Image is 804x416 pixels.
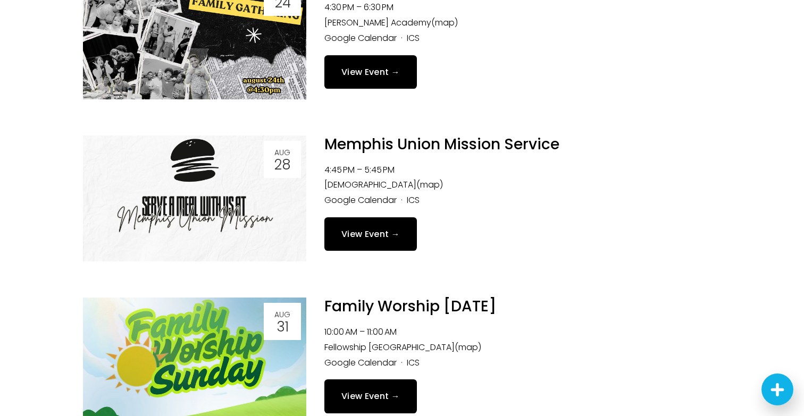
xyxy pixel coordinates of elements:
[324,326,357,338] time: 10:00 AM
[267,158,298,172] div: 28
[324,177,721,193] li: [DEMOGRAPHIC_DATA]
[364,1,393,13] time: 6:30 PM
[364,164,395,176] time: 5:45 PM
[431,16,458,29] a: (map)
[324,356,397,369] a: Google Calendar
[324,340,721,355] li: Fellowship [GEOGRAPHIC_DATA]
[407,356,420,369] a: ICS
[267,149,298,156] div: Aug
[407,194,420,206] a: ICS
[324,15,721,31] li: [PERSON_NAME] Academy
[455,341,481,353] a: (map)
[324,164,355,176] time: 4:45 PM
[324,194,397,206] a: Google Calendar
[324,379,417,413] a: View Event →
[83,135,306,261] img: Memphis Union Mission Service
[324,32,397,44] a: Google Calendar
[324,55,417,89] a: View Event →
[407,32,420,44] a: ICS
[324,134,559,155] a: Memphis Union Mission Service
[267,320,298,334] div: 31
[267,311,298,318] div: Aug
[416,179,443,191] a: (map)
[367,326,397,338] time: 11:00 AM
[324,296,496,317] a: Family Worship [DATE]
[324,217,417,251] a: View Event →
[324,1,354,13] time: 4:30 PM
